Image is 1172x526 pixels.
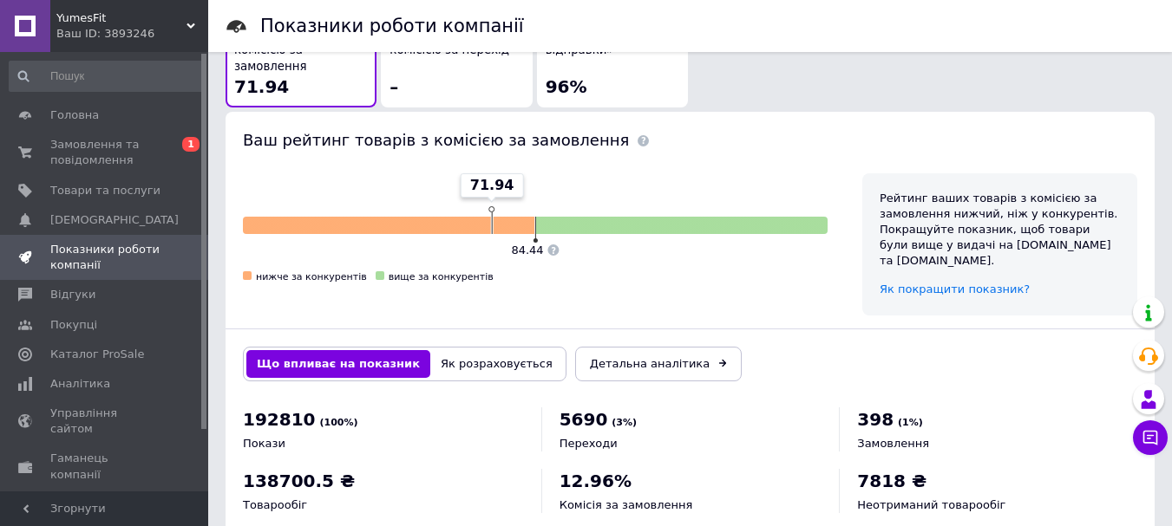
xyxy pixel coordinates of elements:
[243,131,629,149] span: Ваш рейтинг товарів з комісією за замовлення
[50,376,110,392] span: Аналітика
[243,471,355,491] span: 138700.5 ₴
[50,406,160,437] span: Управління сайтом
[880,282,1030,295] a: Як покращити показник?
[857,437,929,450] span: Замовлення
[56,10,187,26] span: YumesFit
[50,347,144,362] span: Каталог ProSale
[50,317,97,333] span: Покупці
[560,498,693,511] span: Комісія за замовлення
[226,17,376,107] button: Рейтинг товарів з комісією за замовлення71.94
[234,76,289,97] span: 71.94
[560,471,632,491] span: 12.96%
[50,242,160,273] span: Показники роботи компанії
[546,76,587,97] span: 96%
[390,76,398,97] span: –
[430,350,563,378] button: Як розраховується
[381,17,532,107] button: Рейтинг товарів з комісією за перехід–
[50,287,95,302] span: Відгуки
[243,409,316,430] span: 192810
[243,437,285,450] span: Покази
[857,409,894,430] span: 398
[560,437,618,450] span: Переходи
[50,451,160,482] span: Гаманець компанії
[260,16,524,36] h1: Показники роботи компанії
[537,17,688,107] button: Товари «Готово до відправки»96%
[575,347,742,381] a: Детальна аналітика
[256,271,367,282] span: нижче за конкурентів
[56,26,208,42] div: Ваш ID: 3893246
[857,498,1005,511] span: Неотриманий товарообіг
[389,271,494,282] span: вище за конкурентів
[898,417,923,428] span: (1%)
[612,417,637,428] span: (3%)
[857,471,926,491] span: 7818 ₴
[50,137,160,168] span: Замовлення та повідомлення
[9,61,205,92] input: Пошук
[560,409,608,430] span: 5690
[320,417,358,428] span: (100%)
[182,137,200,152] span: 1
[246,350,430,378] button: Що впливає на показник
[50,107,99,123] span: Головна
[243,498,307,511] span: Товарообіг
[470,176,514,195] span: 71.94
[511,244,543,257] span: 84.44
[1133,420,1168,455] button: Чат з покупцем
[880,191,1120,269] div: Рейтинг ваших товарів з комісією за замовлення нижчий, ніж у конкурентів. Покращуйте показник, що...
[50,212,179,228] span: [DEMOGRAPHIC_DATA]
[50,183,160,198] span: Товари та послуги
